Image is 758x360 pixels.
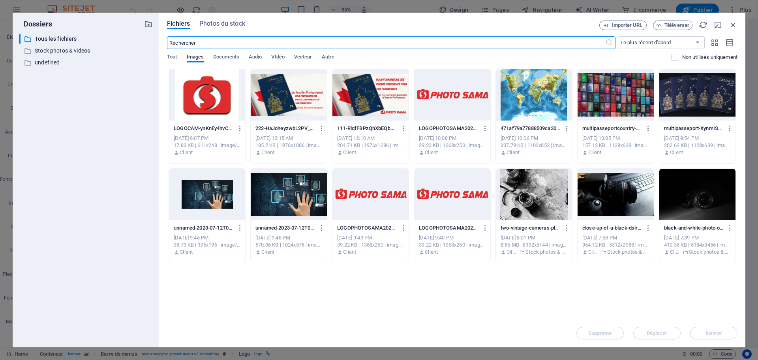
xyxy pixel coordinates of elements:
div: [DATE] 10:05 PM [582,135,649,142]
span: Autre [322,52,334,63]
div: [DATE] 9:40 PM [419,234,486,241]
p: Client [425,249,438,256]
div: 202.63 KB | 1128x639 | image/jpeg [664,142,731,149]
div: 337.79 KB | 1103x852 | image/jpeg [501,142,567,149]
span: Fichiers [167,19,190,28]
div: 185.2 KB | 1976x1086 | image/jpeg [255,142,322,149]
div: 39.22 KB | 1368x250 | image/png [337,241,404,249]
div: [DATE] 12:10 AM [337,135,404,142]
div: 39.22 KB | 1368x250 | image/png [419,241,486,249]
p: Client [588,149,601,156]
span: Images [187,52,204,63]
p: unnamed-2023-07-12T012325.296-1024x576--CN8kKjLcx_2hY4edvuFog.png [255,224,315,232]
p: Client [261,149,274,156]
span: Audio [249,52,262,63]
div: Stock photos & videos [19,46,153,56]
p: LOGOPHOTOSAMA2025-u8p1DZbNzhhx0dF3qXY-Fw.png [337,224,396,232]
div: [DATE] 7:39 PM [664,234,731,241]
p: Affiche uniquement les fichiers non utilisés sur ce site web. Les fichiers ajoutés pendant cette ... [682,54,737,61]
button: Téléverser [653,21,692,30]
p: Client [180,149,193,156]
i: Actualiser [699,21,707,29]
i: Fermer [729,21,737,29]
span: Documents [213,52,239,63]
p: Client [507,249,517,256]
div: ​ [19,34,21,44]
i: Créer un nouveau dossier [144,20,153,28]
p: Client [425,149,438,156]
button: Importer URL [599,21,647,30]
span: Vecteur [294,52,312,63]
div: [DATE] 7:58 PM [582,234,649,241]
span: Téléverser [664,23,689,28]
p: LOGOPHOTOSAMA2025-rcfi1C4l0n5QBC-lmObN5g.png [419,125,478,132]
span: VIdéo [271,52,284,63]
div: 39.22 KB | 1368x250 | image/png [419,142,486,149]
span: Tout [167,52,177,63]
div: [DATE] 10:08 PM [419,135,486,142]
p: LOGOCAM-ynKnEy4hvCgbPtw-O33aeQ.png [174,125,233,132]
div: 38.73 KB | 196x196 | image/png [174,241,240,249]
div: 410.36 KB | 5184x3456 | image/jpeg [664,241,731,249]
p: 111-RlqfFBPzQhXbEQbaKaVYLQ.jpg [337,125,396,132]
div: 570.06 KB | 1024x576 | image/png [255,241,322,249]
p: Stock photos & videos [525,249,567,256]
div: De: Client | Dossier: Stock photos & videos [501,249,567,256]
p: Client [670,149,683,156]
div: [DATE] 9:43 PM [337,234,404,241]
span: Importer URL [612,23,642,28]
p: close-up-of-a-black-dslr-camera-with-lens-on-a-laptop-keyboard-QxI17wPeiRcT2Yn-mD07GA.jpeg [582,224,642,232]
p: unnamed-2023-07-12T012325.296-1024x576--CN8kKjLcx_2hY4edvuFog-wS7LPom69AJsECeEMzkcEg.png [174,224,233,232]
p: 222-HaJoheyzwbL2PV_2nSZQjA.jpg [255,125,315,132]
div: 17.83 KB | 311x248 | image/png [174,142,240,149]
div: [DATE] 9:46 PM [174,234,240,241]
p: Stock photos & videos [35,46,138,55]
p: Client [343,149,356,156]
p: 471af79a77888509ca30f29969afb9e2_1104x852_fit-O0G_S1PAQdnpr7ozesR_CA.jpg [501,125,560,132]
p: black-and-white-photo-of-a-dslr-camera-lens-with-cap-showcasing-its-details-in-a-dramatic-moody-s... [664,224,723,232]
div: De: Client | Dossier: Stock photos & videos [582,249,649,256]
div: undefined [19,58,153,68]
p: Client [670,249,681,256]
p: multipasseport-XynmIS7r07DNQX2GDS0ovA.jpg [664,125,723,132]
p: Client [343,249,356,256]
p: Stock photos & videos [607,249,649,256]
p: Client [507,149,520,156]
i: Réduire [714,21,722,29]
span: Photos du stock [199,19,245,28]
div: [DATE] 10:06 PM [501,135,567,142]
div: [DATE] 6:07 PM [174,135,240,142]
p: Client [588,249,599,256]
div: 157.13 KB | 1128x639 | image/jpeg [582,142,649,149]
p: undefined [35,58,138,67]
p: multipasseportcountry-czSlVYGs5k7eL1qV_HENbQ.jpg [582,125,642,132]
div: 8.56 MB | 8192x6144 | image/jpeg [501,241,567,249]
input: Rechercher [167,36,605,49]
p: Client [180,249,193,256]
div: [DATE] 8:01 PM [501,234,567,241]
p: Tous les fichiers [35,34,138,43]
p: Stock photos & videos [689,249,731,256]
div: [DATE] 12:15 AM [255,135,322,142]
p: Client [261,249,274,256]
p: two-vintage-cameras-placed-on-a-world-map-highlighting-travel-themes-jN40T1l70AxRhSloX_OQTg.jpeg [501,224,560,232]
p: Dossiers [19,19,52,29]
div: [DATE] 9:46 PM [255,234,322,241]
div: [DATE] 9:54 PM [664,135,731,142]
div: 204.71 KB | 1976x1086 | image/jpeg [337,142,404,149]
div: 954.12 KB | 5312x2988 | image/jpeg [582,241,649,249]
div: De: Client | Dossier: Stock photos & videos [664,249,731,256]
p: LOGOPHOTOSAMA2025-2Utw0ycAcmlbaj3y1_1_Rw.png [419,224,478,232]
